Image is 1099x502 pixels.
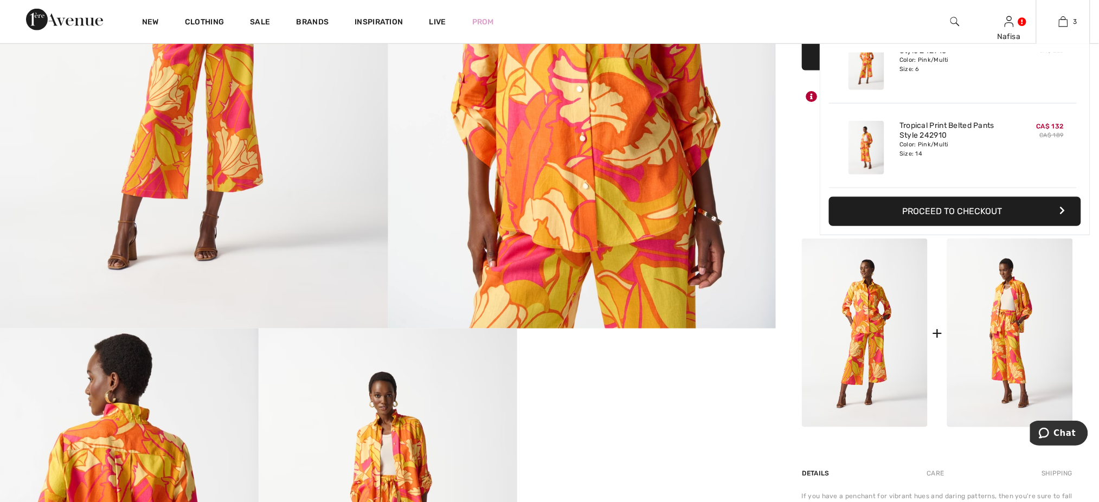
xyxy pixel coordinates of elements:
[472,16,494,28] a: Prom
[849,36,884,90] img: Tropical Print Blouse Style 242915
[899,121,1006,140] a: Tropical Print Belted Pants Style 242910
[429,16,446,28] a: Live
[802,87,1073,106] div: Clearance item. Store credit only.
[829,197,1081,226] button: Proceed to Checkout
[950,15,960,28] img: search the website
[932,321,942,345] div: +
[1037,15,1090,28] a: 3
[982,31,1036,42] div: Nafisa
[142,17,159,29] a: New
[1040,47,1064,54] s: CA$ 225
[250,17,270,29] a: Sale
[1059,15,1068,28] img: My Bag
[947,239,1073,427] img: Tropical Print Belted Pants Style 242910
[802,196,1073,209] div: Complete this look
[1074,17,1077,27] span: 3
[899,140,1006,158] div: Color: Pink/Multi Size: 14
[802,124,1073,134] div: or 4 payments of with
[185,17,224,29] a: Clothing
[1005,15,1014,28] img: My Info
[1040,132,1064,139] s: CA$ 189
[918,464,954,484] div: Care
[517,329,776,458] video: Your browser does not support the video tag.
[1005,16,1014,27] a: Sign In
[355,17,403,29] span: Inspiration
[802,124,1073,138] div: or 4 payments ofCA$ 28.25withSezzle Click to learn more about Sezzle
[802,214,1073,230] div: Our stylists have chosen these pieces that come together beautifully.
[899,56,1006,73] div: Color: Pink/Multi Size: 6
[802,464,832,484] div: Details
[849,121,884,175] img: Tropical Print Belted Pants Style 242910
[802,239,928,427] img: Tropical Print Blouse Style 242915
[1037,123,1064,130] span: CA$ 132
[297,17,329,29] a: Brands
[1030,421,1088,448] iframe: Opens a widget where you can chat to one of our agents
[802,33,1073,70] button: Add to Bag
[1039,464,1073,484] div: Shipping
[26,9,103,30] img: 1ère Avenue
